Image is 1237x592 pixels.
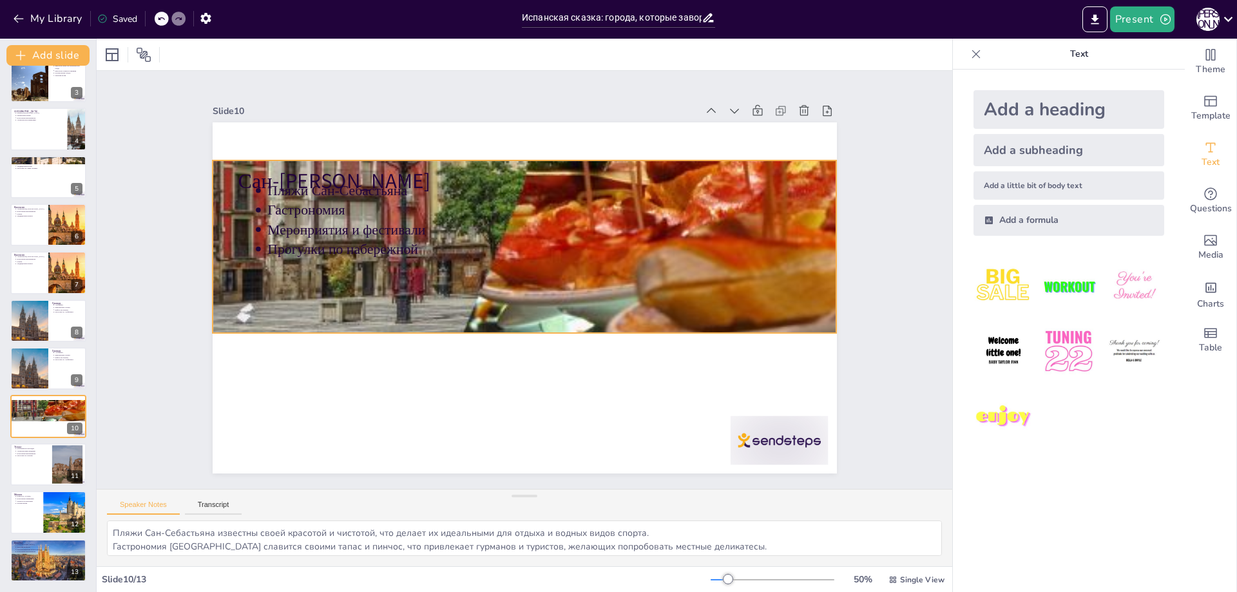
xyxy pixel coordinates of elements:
div: Get real-time input from your audience [1185,178,1236,224]
p: Архитектура и памятники [17,119,63,122]
div: 9 [71,374,82,386]
span: Charts [1197,297,1224,311]
div: 8 [71,327,82,338]
p: Прекрасные парки [17,115,63,117]
img: 6.jpeg [1104,321,1164,381]
span: Template [1191,109,1231,123]
p: Историческое наследие [17,448,48,450]
div: 9 [10,347,86,390]
button: Export to PowerPoint [1082,6,1108,32]
p: Кафе и рестораны [55,356,82,359]
div: 5 [10,156,86,198]
div: 5 [71,183,82,195]
p: Бильбао [14,540,82,544]
p: Ночная жизнь города [55,72,82,75]
span: Position [136,47,151,62]
p: Барселона известна архитектурой Гауди [55,64,82,69]
div: 12 [67,519,82,530]
p: Прогулки по Альбайсину [55,311,82,314]
p: Культурные мероприятия [17,117,63,119]
div: Add a subheading [973,134,1164,166]
div: 12 [10,491,86,533]
p: Культурные мероприятия [17,258,44,261]
p: Прогулки по Альбайсину [55,359,82,361]
div: 4 [10,108,86,150]
p: Прогулки по улочкам [17,455,48,457]
button: Add slide [6,45,90,66]
div: 8 [10,300,86,342]
p: Альгамбра [55,352,82,354]
p: Text [986,39,1172,70]
span: Text [1202,155,1220,169]
div: 6 [71,231,82,242]
p: Гранада [52,301,82,305]
p: Пляжи [17,261,44,263]
p: Ночная жизнь [17,502,63,505]
div: 10 [10,395,86,437]
p: Архитектура [GEOGRAPHIC_DATA] [17,208,44,211]
textarea: Пляжи Сан-Себастьяна известны своей красотой и чистотой, что делает их идеальными для отдыха и во... [107,520,942,556]
p: Мероприятия и фестивали [302,186,778,472]
div: 3 [71,87,82,99]
span: Questions [1190,202,1232,216]
p: Пляжи [17,213,44,215]
span: Theme [1196,62,1225,77]
button: К [PERSON_NAME] [1196,6,1220,32]
p: Культурные мероприятия [17,210,44,213]
p: [PERSON_NAME] [17,162,82,165]
div: Add a formula [973,205,1164,236]
p: Севилья [14,157,82,161]
p: Гастрономические впечатления [17,548,82,551]
span: Media [1198,248,1223,262]
p: Кафе и рестораны [55,309,82,311]
div: Add charts and graphs [1185,271,1236,317]
div: Slide 10 / 13 [102,573,711,586]
p: Местная кухня [55,74,82,77]
p: Гранада [52,349,82,353]
p: Культурные памятники [17,498,63,501]
p: Традиционная паэлья [17,263,44,265]
div: 11 [67,470,82,482]
div: Add a little bit of body text [973,171,1164,200]
p: [GEOGRAPHIC_DATA] [14,110,64,113]
p: Прогулки по набережной [17,410,82,412]
div: Slide 10 [456,265,883,519]
p: Музеи [GEOGRAPHIC_DATA] [17,112,63,115]
div: 50 % [847,573,878,586]
p: Гастрономия [311,204,787,490]
span: Single View [900,575,945,585]
div: Add a heading [973,90,1164,129]
span: Table [1199,341,1222,355]
p: Толедо [14,445,48,449]
div: Add images, graphics, shapes or video [1185,224,1236,271]
p: Мероприятия и фестивали [17,407,82,410]
p: Пляжи Сан-Себастьяна [321,220,797,506]
div: 4 [71,135,82,147]
img: 3.jpeg [1104,256,1164,316]
p: Культурные мероприятия [17,550,82,553]
p: Архитектурные шедевры [17,450,48,452]
div: 11 [10,443,86,486]
p: Малага [14,493,64,497]
div: Add ready made slides [1185,85,1236,131]
p: Культурные мероприятия [17,452,48,455]
button: Present [1110,6,1175,32]
div: 13 [10,539,86,582]
button: My Library [10,8,88,29]
div: 7 [71,279,82,291]
img: 2.jpeg [1039,256,1098,316]
p: Живописные улочки [55,354,82,357]
p: [PERSON_NAME] [17,495,63,498]
p: Традиционная кухня [17,165,82,167]
p: Исторический центр [17,160,82,162]
div: К [PERSON_NAME] [1196,8,1220,31]
p: Пляжи Сан-Себастьяна [17,402,82,405]
button: Transcript [185,501,242,515]
p: Валенсия [14,205,44,209]
div: Add a table [1185,317,1236,363]
div: Add text boxes [1185,131,1236,178]
div: 13 [67,566,82,578]
div: Layout [102,44,122,65]
p: Гастрономия [17,405,82,407]
p: Сан-[PERSON_NAME] [14,401,82,405]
